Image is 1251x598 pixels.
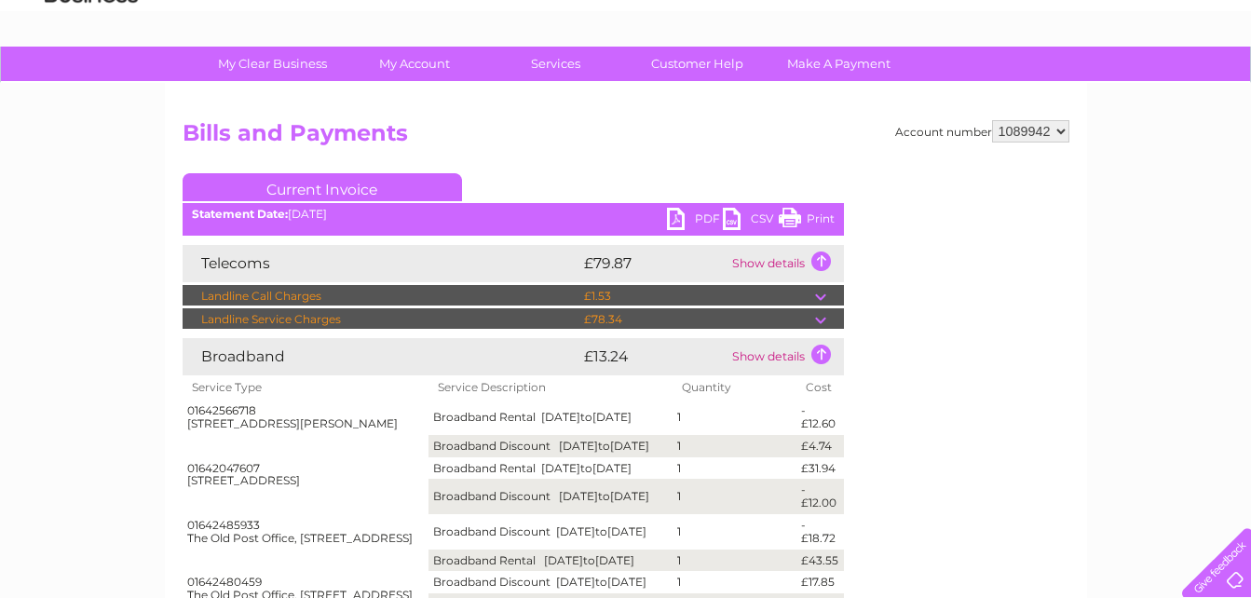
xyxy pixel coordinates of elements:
a: Blog [1089,79,1116,93]
span: to [580,461,592,475]
div: Clear Business is a trading name of Verastar Limited (registered in [GEOGRAPHIC_DATA] No. 3667643... [186,10,1067,90]
td: Show details [727,338,844,375]
a: PDF [667,208,723,235]
td: £17.85 [796,571,843,593]
td: £78.34 [579,308,815,331]
span: to [595,524,607,538]
img: logo.png [44,48,139,105]
a: CSV [723,208,779,235]
span: to [583,553,595,567]
td: Show details [727,245,844,282]
span: to [595,575,607,589]
div: Account number [895,120,1069,143]
td: £43.55 [796,550,843,572]
h2: Bills and Payments [183,120,1069,156]
a: Contact [1127,79,1173,93]
td: 1 [673,550,796,572]
td: -£12.60 [796,400,843,435]
th: Quantity [673,375,796,400]
td: £79.87 [579,245,727,282]
td: -£18.72 [796,514,843,550]
td: Landline Call Charges [183,285,579,307]
td: 1 [673,400,796,435]
a: Telecoms [1022,79,1078,93]
td: Broadband Rental [DATE] [DATE] [428,550,673,572]
th: Service Description [428,375,673,400]
td: 1 [673,571,796,593]
td: Broadband Discount [DATE] [DATE] [428,479,673,514]
th: Cost [796,375,843,400]
td: 1 [673,514,796,550]
td: £31.94 [796,457,843,480]
td: Landline Service Charges [183,308,579,331]
td: Telecoms [183,245,579,282]
a: My Account [337,47,491,81]
a: Make A Payment [762,47,916,81]
a: Water [923,79,959,93]
div: [DATE] [183,208,844,221]
div: 01642485933 The Old Post Office, [STREET_ADDRESS] [187,519,425,545]
a: Print [779,208,835,235]
a: My Clear Business [196,47,349,81]
b: Statement Date: [192,207,288,221]
span: to [598,439,610,453]
div: 01642047607 [STREET_ADDRESS] [187,462,425,488]
span: to [598,489,610,503]
td: £13.24 [579,338,727,375]
td: 1 [673,435,796,457]
div: 01642566718 [STREET_ADDRESS][PERSON_NAME] [187,404,425,430]
td: 1 [673,479,796,514]
a: Services [479,47,632,81]
td: Broadband Discount [DATE] [DATE] [428,571,673,593]
td: £4.74 [796,435,843,457]
td: Broadband Discount [DATE] [DATE] [428,435,673,457]
a: 0333 014 3131 [900,9,1028,33]
a: Log out [1190,79,1233,93]
a: Customer Help [620,47,774,81]
td: £1.53 [579,285,815,307]
td: -£12.00 [796,479,843,514]
a: Current Invoice [183,173,462,201]
td: Broadband [183,338,579,375]
td: 1 [673,457,796,480]
th: Service Type [183,375,429,400]
td: Broadband Rental [DATE] [DATE] [428,457,673,480]
td: Broadband Discount [DATE] [DATE] [428,514,673,550]
td: Broadband Rental [DATE] [DATE] [428,400,673,435]
a: Energy [970,79,1011,93]
span: to [580,410,592,424]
